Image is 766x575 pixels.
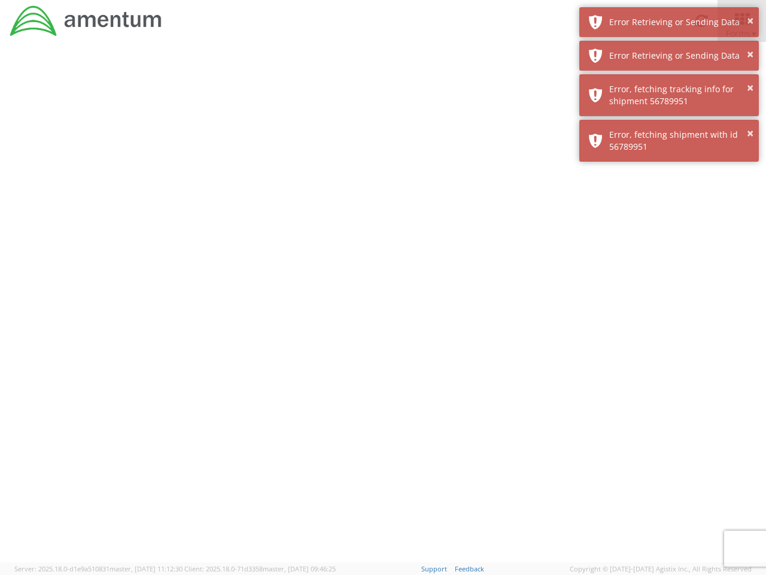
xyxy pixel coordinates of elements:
span: Client: 2025.18.0-71d3358 [184,564,336,573]
span: master, [DATE] 09:46:25 [263,564,336,573]
button: × [747,80,753,97]
div: Error Retrieving or Sending Data [609,50,750,62]
a: Feedback [455,564,484,573]
img: dyn-intl-logo-049831509241104b2a82.png [9,4,163,38]
span: Copyright © [DATE]-[DATE] Agistix Inc., All Rights Reserved [570,564,752,574]
button: × [747,13,753,30]
button: × [747,125,753,143]
div: Error, fetching tracking info for shipment 56789951 [609,83,750,107]
div: Error Retrieving or Sending Data [609,16,750,28]
button: × [747,46,753,63]
div: Error, fetching shipment with id 56789951 [609,129,750,153]
span: Server: 2025.18.0-d1e9a510831 [14,564,183,573]
span: master, [DATE] 11:12:30 [110,564,183,573]
a: Support [421,564,447,573]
